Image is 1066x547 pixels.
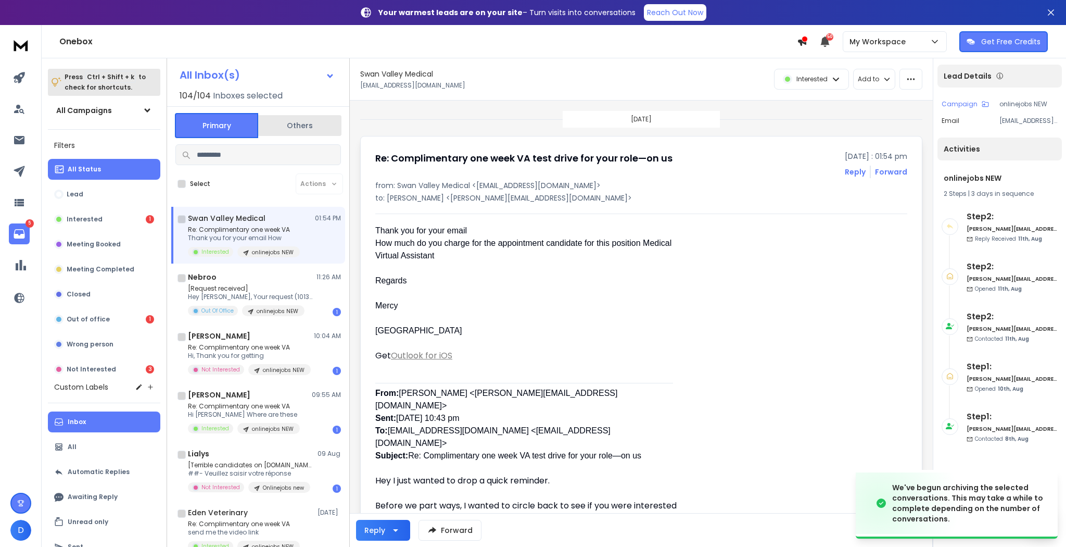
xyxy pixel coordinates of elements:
span: [PERSON_NAME] <[PERSON_NAME][EMAIL_ADDRESS][DOMAIN_NAME]> [DATE] 10:43 pm [EMAIL_ADDRESS][DOMAIN_... [375,389,641,460]
button: Out of office1 [48,309,160,330]
p: Not Interested [201,483,240,491]
a: Reach Out Now [644,4,706,21]
p: 09:55 AM [312,391,341,399]
h1: Swan Valley Medical [360,69,433,79]
div: Before we part ways, I wanted to circle back to see if you were interested in discussing that com... [375,500,679,537]
p: Inbox [68,418,86,426]
button: Forward [418,520,481,541]
label: Select [190,180,210,188]
p: Awaiting Reply [68,493,118,501]
p: Wrong person [67,340,113,349]
p: Contacted [975,335,1029,343]
button: Primary [175,113,258,138]
p: Meeting Completed [67,265,134,273]
div: 1 [333,308,341,316]
p: from: Swan Valley Medical <[EMAIL_ADDRESS][DOMAIN_NAME]> [375,180,907,191]
span: 50 [826,33,833,41]
div: Hey I just wanted to drop a quick reminder. [375,475,679,487]
div: [GEOGRAPHIC_DATA] [375,325,679,337]
h6: Step 1 : [967,411,1058,423]
button: All [48,437,160,457]
p: Interested [67,215,103,223]
h1: Lialys [188,449,209,459]
p: [DATE] [631,115,652,123]
h6: [PERSON_NAME][EMAIL_ADDRESS][DOMAIN_NAME] [967,325,1058,333]
h1: [PERSON_NAME] [188,331,250,341]
p: onlinejobs NEW [257,307,298,315]
h1: All Campaigns [56,105,112,116]
p: Press to check for shortcuts. [65,72,146,93]
h6: [PERSON_NAME][EMAIL_ADDRESS][DOMAIN_NAME] [967,375,1058,383]
p: 5 [26,219,34,228]
h1: Swan Valley Medical [188,213,265,223]
h6: Step 2 : [967,260,1058,273]
p: All [68,443,77,451]
p: to: [PERSON_NAME] <[PERSON_NAME][EMAIL_ADDRESS][DOMAIN_NAME]> [375,193,907,203]
div: 1 [333,484,341,493]
p: Not Interested [201,366,240,374]
span: 10th, Aug [998,385,1023,393]
div: | [944,190,1056,198]
p: Re: Complimentary one week VA [188,343,311,352]
span: 2 Steps [944,189,967,198]
h1: All Inbox(s) [180,70,240,80]
p: Onlinejobs new [263,484,304,492]
p: Email [942,117,959,125]
button: Wrong person [48,334,160,355]
span: 8th, Aug [1005,435,1029,443]
p: Opened [975,385,1023,393]
strong: Your warmest leads are on your site [378,7,523,18]
p: Get Free Credits [981,36,1040,47]
p: My Workspace [849,36,910,47]
span: 104 / 104 [180,90,211,102]
p: Hi [PERSON_NAME] Where are these [188,411,300,419]
p: Re: Complimentary one week VA [188,520,300,528]
p: onlinejobs NEW [999,100,1058,108]
button: Meeting Booked [48,234,160,255]
button: Others [258,114,341,137]
h1: Nebroo [188,272,217,282]
button: Lead [48,184,160,205]
h1: [PERSON_NAME] [188,390,250,400]
button: D [10,520,31,541]
div: 1 [146,215,154,223]
div: Thank you for your email [375,225,679,237]
h1: Onebox [59,35,797,48]
h1: onlinejobs NEW [944,173,1056,183]
p: Reply Received [975,235,1042,243]
button: Awaiting Reply [48,487,160,507]
p: 11:26 AM [316,273,341,281]
button: Interested1 [48,209,160,230]
div: Forward [875,167,907,177]
p: Reach Out Now [647,7,703,18]
div: Mercy [375,300,679,312]
button: Automatic Replies [48,462,160,482]
img: logo [10,35,31,55]
span: 3 days in sequence [971,189,1034,198]
p: send me the video link [188,528,300,537]
p: All Status [68,165,101,173]
p: Lead [67,190,83,198]
h3: Filters [48,138,160,153]
b: Sent: [375,414,396,422]
button: Meeting Completed [48,259,160,280]
div: We've begun archiving the selected conversations. This may take a while to complete depending on ... [892,482,1045,524]
b: Subject: [375,451,408,460]
p: [EMAIL_ADDRESS][DOMAIN_NAME] [360,81,465,90]
div: Get [375,350,679,362]
button: Not Interested3 [48,359,160,380]
div: Activities [937,138,1062,160]
p: Unread only [68,518,108,526]
button: All Status [48,159,160,180]
span: 11th, Aug [998,285,1022,293]
h6: [PERSON_NAME][EMAIL_ADDRESS][DOMAIN_NAME] [967,425,1058,433]
span: Ctrl + Shift + k [85,71,136,83]
p: Not Interested [67,365,116,374]
h6: [PERSON_NAME][EMAIL_ADDRESS][DOMAIN_NAME] [967,275,1058,283]
p: onlinejobs NEW [252,248,294,256]
div: Reply [364,525,385,536]
div: 3 [146,365,154,374]
p: Out of office [67,315,110,324]
p: Automatic Replies [68,468,130,476]
p: Out Of Office [201,307,234,315]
